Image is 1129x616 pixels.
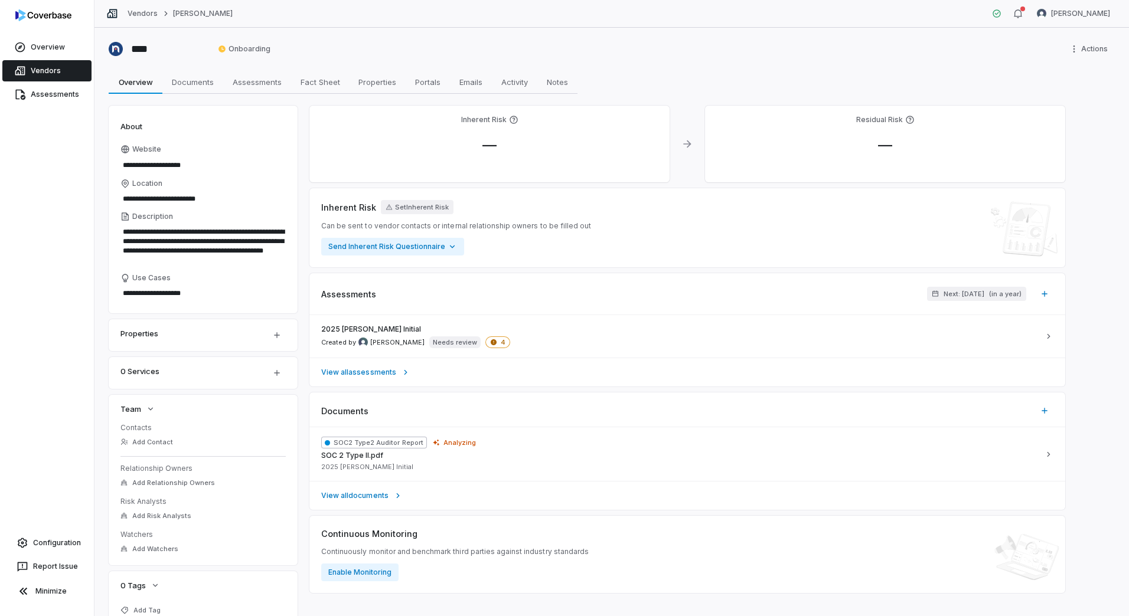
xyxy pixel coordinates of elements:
span: Activity [497,74,533,90]
a: Vendors [128,9,158,18]
span: Fact Sheet [296,74,345,90]
span: Minimize [35,586,67,596]
input: Location [120,191,286,207]
button: Enable Monitoring [321,563,399,581]
p: Needs review [433,338,477,347]
span: 2025 [PERSON_NAME] Initial [321,325,421,334]
dt: Watchers [120,530,286,539]
button: SOC2 Type2 Auditor ReportAnalyzingSOC 2 Type II.pdf2025 [PERSON_NAME] Initial [309,427,1065,481]
a: [PERSON_NAME] [173,9,233,18]
span: Use Cases [132,273,171,283]
span: Assessments [31,90,79,99]
span: View all assessments [321,368,396,377]
span: Documents [321,405,368,417]
span: Assessments [228,74,286,90]
button: Minimize [5,579,89,603]
span: Overview [114,74,158,90]
span: Emails [455,74,487,90]
span: Configuration [33,538,81,548]
span: Team [120,404,141,414]
button: Report Issue [5,556,89,577]
button: SetInherent Risk [381,200,453,214]
img: logo-D7KZi-bG.svg [15,9,71,21]
span: SOC2 Type2 Auditor Report [321,437,427,448]
button: Add Contact [117,431,177,453]
span: Properties [354,74,401,90]
dt: Relationship Owners [120,464,286,473]
span: Add Tag [133,606,161,615]
span: Add Relationship Owners [132,479,215,487]
span: [PERSON_NAME] [1051,9,1110,18]
button: Send Inherent Risk Questionnaire [321,238,464,255]
dt: Risk Analysts [120,497,286,506]
h4: Inherent Risk [461,115,507,124]
span: [PERSON_NAME] [370,338,425,347]
span: 4 [485,336,510,348]
span: Continuous Monitoring [321,527,417,540]
span: 0 Tags [120,580,146,591]
span: Portals [410,74,445,90]
textarea: Use Cases [120,285,286,302]
span: Next: [DATE] [944,290,984,299]
button: Team [117,398,159,420]
span: Onboarding [218,44,270,54]
span: Assessments [321,288,376,300]
span: Location [132,179,162,188]
span: Continuously monitor and benchmark third parties against industry standards [321,547,589,556]
span: Notes [542,74,573,90]
span: Website [132,145,161,154]
span: 2025 [PERSON_NAME] Initial [321,463,413,471]
span: — [473,136,506,153]
button: More actions [1066,40,1115,58]
span: Description [132,212,173,221]
textarea: Description [120,224,286,268]
span: Overview [31,42,65,52]
img: Madison Hull avatar [358,338,368,347]
button: 0 Tags [117,575,164,596]
input: Website [120,157,266,173]
span: — [869,136,902,153]
span: View all documents [321,491,389,500]
a: Assessments [2,84,92,105]
span: Inherent Risk [321,201,376,214]
span: Analyzing [443,438,476,447]
span: Created by [321,338,425,347]
span: Report Issue [33,562,78,571]
span: Add Risk Analysts [132,512,191,520]
button: Michael Violante avatar[PERSON_NAME] [1030,5,1117,22]
span: Documents [167,74,218,90]
h4: Residual Risk [856,115,903,124]
span: ( in a year ) [989,290,1022,299]
span: Add Watchers [132,545,178,553]
span: Can be sent to vendor contacts or internal relationship owners to be filled out [321,221,591,231]
a: View alldocuments [309,481,1065,510]
button: Next: [DATE](in a year) [927,287,1026,301]
a: View allassessments [309,358,1065,386]
img: Michael Violante avatar [1037,9,1046,18]
dt: Contacts [120,423,286,432]
a: 2025 [PERSON_NAME] InitialCreated by Madison Hull avatar[PERSON_NAME]Needs review4 [309,315,1065,358]
span: SOC 2 Type II.pdf [321,451,383,460]
span: Vendors [31,66,61,76]
a: Overview [2,37,92,58]
a: Vendors [2,60,92,81]
span: About [120,121,142,132]
a: Configuration [5,532,89,553]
